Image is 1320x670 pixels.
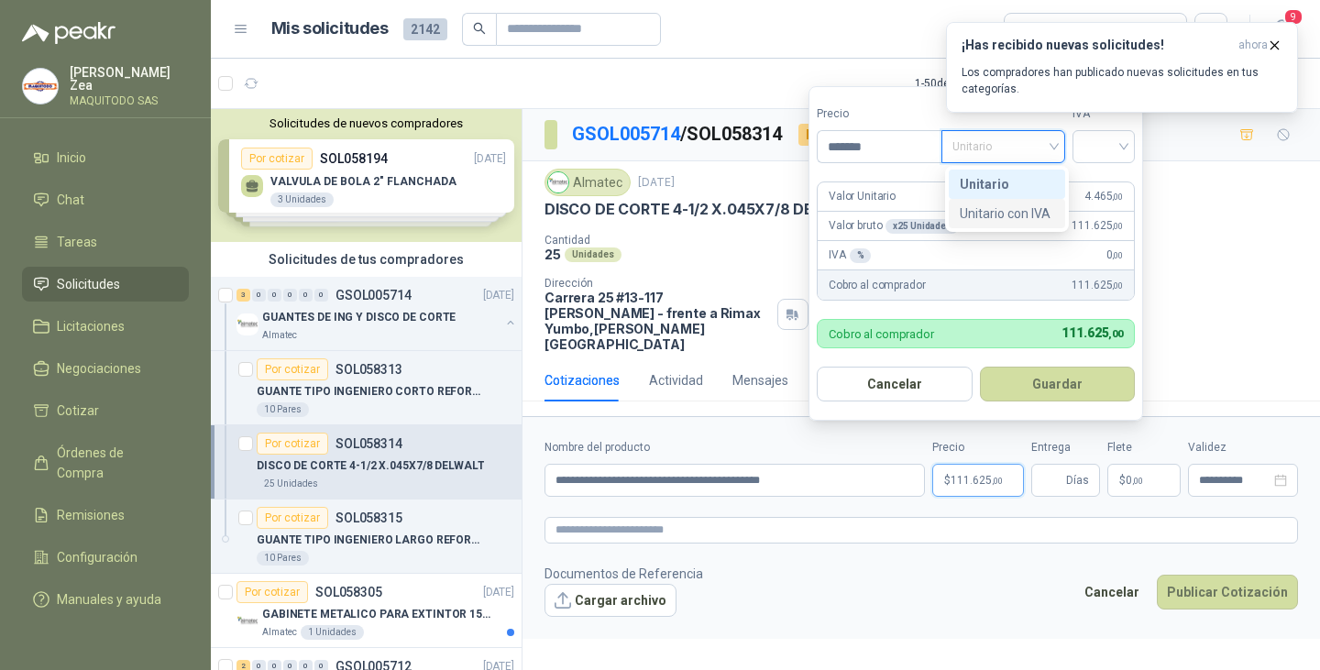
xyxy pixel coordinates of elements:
div: Cotizaciones [544,370,620,390]
span: ,00 [1112,250,1123,260]
a: Chat [22,182,189,217]
label: Flete [1107,439,1181,456]
span: Manuales y ayuda [57,589,161,610]
a: Por cotizarSOL058314DISCO DE CORTE 4-1/2 X.045X7/8 DELWALT25 Unidades [211,425,522,500]
div: 0 [268,289,281,302]
span: Configuración [57,547,137,567]
p: Almatec [262,328,297,343]
span: Remisiones [57,505,125,525]
div: Unitario [949,170,1065,199]
p: MAQUITODO SAS [70,95,189,106]
p: Dirección [544,277,770,290]
span: Órdenes de Compra [57,443,171,483]
div: Unitario [960,174,1054,194]
label: Validez [1188,439,1298,456]
span: Días [1066,465,1089,496]
a: Manuales y ayuda [22,582,189,617]
p: Cobro al comprador [829,277,925,294]
span: 9 [1283,8,1303,26]
p: GUANTES DE ING Y DISCO DE CORTE [262,309,456,326]
div: x 25 Unidades [885,219,958,234]
div: 0 [252,289,266,302]
div: 25 Unidades [257,477,325,491]
a: Por cotizarSOL058315GUANTE TIPO INGENIERO LARGO REFORZADO10 Pares [211,500,522,574]
button: Solicitudes de nuevos compradores [218,116,514,130]
div: Mensajes [732,370,788,390]
span: ahora [1238,38,1268,53]
div: 0 [299,289,313,302]
p: SOL058305 [315,586,382,599]
p: [DATE] [638,174,675,192]
span: Unitario [952,133,1054,160]
div: Solicitudes de nuevos compradoresPor cotizarSOL058194[DATE] VALVULA DE BOLA 2" FLANCHADA3 Unidade... [211,109,522,242]
span: 111.625 [1072,277,1123,294]
p: [DATE] [483,584,514,601]
label: Precio [932,439,1024,456]
h1: Mis solicitudes [271,16,389,42]
a: 3 0 0 0 0 0 GSOL005714[DATE] Company LogoGUANTES DE ING Y DISCO DE CORTEAlmatec [236,284,518,343]
div: 10 Pares [257,551,309,566]
span: ,00 [1112,221,1123,231]
p: Valor Unitario [829,188,896,205]
p: 25 [544,247,561,262]
div: Por cotizar [257,358,328,380]
p: SOL058313 [335,363,402,376]
p: [PERSON_NAME] Zea [70,66,189,92]
div: Unidades [565,247,621,262]
div: Unitario con IVA [949,199,1065,228]
span: Cotizar [57,401,99,421]
button: Cancelar [1074,575,1149,610]
a: Por cotizarSOL058313GUANTE TIPO INGENIERO CORTO REFORZADO10 Pares [211,351,522,425]
div: Por cotizar [257,507,328,529]
button: Cargar archivo [544,584,676,617]
span: Licitaciones [57,316,125,336]
div: 1 - 50 de 631 [915,69,1028,98]
img: Company Logo [236,313,258,335]
button: Guardar [980,367,1136,401]
div: Actividad [649,370,703,390]
p: $ 0,00 [1107,464,1181,497]
span: Negociaciones [57,358,141,379]
p: Almatec [262,625,297,640]
div: Unitario con IVA [960,203,1054,224]
a: Negociaciones [22,351,189,386]
span: 4.465 [1084,188,1123,205]
div: 3 [236,289,250,302]
div: Por cotizar [236,581,308,603]
label: Precio [817,105,941,123]
a: Configuración [22,540,189,575]
p: SOL058315 [335,511,402,524]
button: 9 [1265,13,1298,46]
img: Logo peakr [22,22,115,44]
p: SOL058314 [335,437,402,450]
button: ¡Has recibido nuevas solicitudes!ahora Los compradores han publicado nuevas solicitudes en tus ca... [946,22,1298,113]
p: IVA [829,247,871,264]
p: GUANTE TIPO INGENIERO LARGO REFORZADO [257,532,485,549]
div: 0 [314,289,328,302]
span: Tareas [57,232,97,252]
span: 0 [1126,475,1143,486]
p: Valor bruto [829,217,959,235]
span: ,00 [1112,280,1123,291]
div: Solicitudes de tus compradores [211,242,522,277]
p: DISCO DE CORTE 4-1/2 X.045X7/8 DELWALT [257,457,484,475]
span: ,00 [992,476,1003,486]
span: Chat [57,190,84,210]
p: / SOL058314 [572,120,784,148]
a: Órdenes de Compra [22,435,189,490]
p: DISCO DE CORTE 4-1/2 X.045X7/8 DELWALT [544,200,863,219]
div: Almatec [544,169,631,196]
div: 1 Unidades [301,625,364,640]
p: $111.625,00 [932,464,1024,497]
p: GUANTE TIPO INGENIERO CORTO REFORZADO [257,383,485,401]
a: Licitaciones [22,309,189,344]
img: Company Logo [23,69,58,104]
p: Los compradores han publicado nuevas solicitudes en tus categorías. [962,64,1282,97]
a: Cotizar [22,393,189,428]
div: 10 Pares [257,402,309,417]
span: 111.625 [951,475,1003,486]
label: Nombre del producto [544,439,925,456]
a: Por cotizarSOL058305[DATE] Company LogoGABINETE METALICO PARA EXTINTOR 15 LBAlmatec1 Unidades [211,574,522,648]
p: [DATE] [483,287,514,304]
label: Entrega [1031,439,1100,456]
